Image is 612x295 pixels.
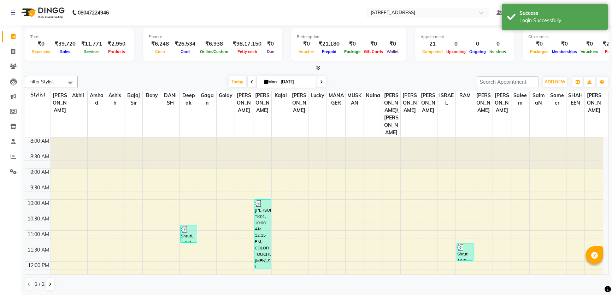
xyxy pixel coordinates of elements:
[105,40,128,48] div: ₹2,950
[26,215,51,223] div: 10:30 AM
[445,40,467,48] div: 0
[29,79,54,84] span: Filter Stylist
[420,34,508,40] div: Appointment
[30,49,52,54] span: Expenses
[320,49,338,54] span: Prepaid
[364,91,382,100] span: naina
[236,49,259,54] span: Petty cash
[543,77,567,87] button: ADD NEW
[82,49,101,54] span: Services
[235,91,253,115] span: [PERSON_NAME]
[401,91,419,115] span: [PERSON_NAME]
[342,49,362,54] span: Package
[272,91,290,100] span: kajal
[474,91,492,115] span: [PERSON_NAME]
[26,231,51,238] div: 11:00 AM
[253,91,271,115] span: [PERSON_NAME]
[342,40,362,48] div: ₹0
[179,49,192,54] span: Card
[153,49,167,54] span: Cash
[420,40,445,48] div: 21
[143,91,161,100] span: Bony
[327,91,345,107] span: MANAGER
[29,153,51,160] div: 8:30 AM
[161,91,179,107] span: DANISH
[579,40,600,48] div: ₹0
[530,91,548,107] span: SalmaN
[254,200,271,268] div: [PERSON_NAME], TK01, 10:00 AM-12:15 PM, COLOR TOUCHUP (MEN),SHAVE / [PERSON_NAME] TRIM (MEN),[PER...
[545,79,565,84] span: ADD NEW
[52,40,78,48] div: ₹39,720
[316,40,342,48] div: ₹21,180
[297,34,400,40] div: Redemption
[566,91,584,107] span: SHAHEEN
[420,49,445,54] span: Completed
[181,225,197,242] div: Shruti, TK02, 10:50 AM-11:25 AM, BLOW DRY + GK / KERASTASE WASH
[69,91,87,100] span: akhil
[180,91,198,107] span: Deepak
[346,91,364,107] span: MUSKAN
[124,91,142,107] span: Bajaj sir
[18,3,66,23] img: logo
[511,91,529,107] span: Saleem
[488,40,508,48] div: 0
[30,34,128,40] div: Total
[437,91,455,107] span: ISRAEL
[198,49,230,54] span: Online/Custom
[493,91,511,115] span: [PERSON_NAME]
[467,40,488,48] div: 0
[488,49,508,54] span: No show
[548,91,566,107] span: Sameer
[528,40,550,48] div: ₹0
[26,246,51,254] div: 11:30 AM
[419,91,437,115] span: [PERSON_NAME]
[308,91,326,100] span: Lucky
[467,49,488,54] span: Ongoing
[217,91,235,100] span: goldy
[26,200,51,207] div: 10:00 AM
[27,262,51,269] div: 12:00 PM
[25,91,51,99] div: Stylist
[263,79,278,84] span: Mon
[88,91,106,107] span: Arshad
[297,49,316,54] span: Voucher
[29,137,51,145] div: 8:00 AM
[519,10,602,17] div: Success
[264,40,277,48] div: ₹0
[106,91,124,107] span: Ashish
[58,49,72,54] span: Sales
[362,49,385,54] span: Gift Cards
[528,49,550,54] span: Packages
[148,40,172,48] div: ₹6,248
[198,91,216,107] span: gagan
[148,34,277,40] div: Finance
[172,40,198,48] div: ₹26,534
[519,17,602,24] div: Login Successfully.
[35,281,45,288] span: 1 / 2
[550,49,579,54] span: Memberships
[457,243,473,260] div: Shruti, TK02, 11:25 AM-12:00 PM, BLOW DRY + GK / KERASTASE WASH
[477,76,539,87] input: Search Appointment
[29,184,51,191] div: 9:30 AM
[278,77,314,87] input: 2025-09-01
[297,40,316,48] div: ₹0
[385,49,400,54] span: Wallet
[265,49,276,54] span: Due
[382,91,400,137] span: [PERSON_NAME]\ [PERSON_NAME]
[51,91,69,115] span: [PERSON_NAME]
[30,40,52,48] div: ₹0
[579,49,600,54] span: Vouchers
[585,91,603,115] span: [PERSON_NAME]
[106,49,127,54] span: Products
[445,49,467,54] span: Upcoming
[78,3,109,23] b: 08047224946
[550,40,579,48] div: ₹0
[385,40,400,48] div: ₹0
[230,40,264,48] div: ₹98,17,150
[362,40,385,48] div: ₹0
[290,91,308,115] span: [PERSON_NAME]
[456,91,474,100] span: RAM
[29,169,51,176] div: 9:00 AM
[78,40,105,48] div: ₹11,771
[198,40,230,48] div: ₹6,938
